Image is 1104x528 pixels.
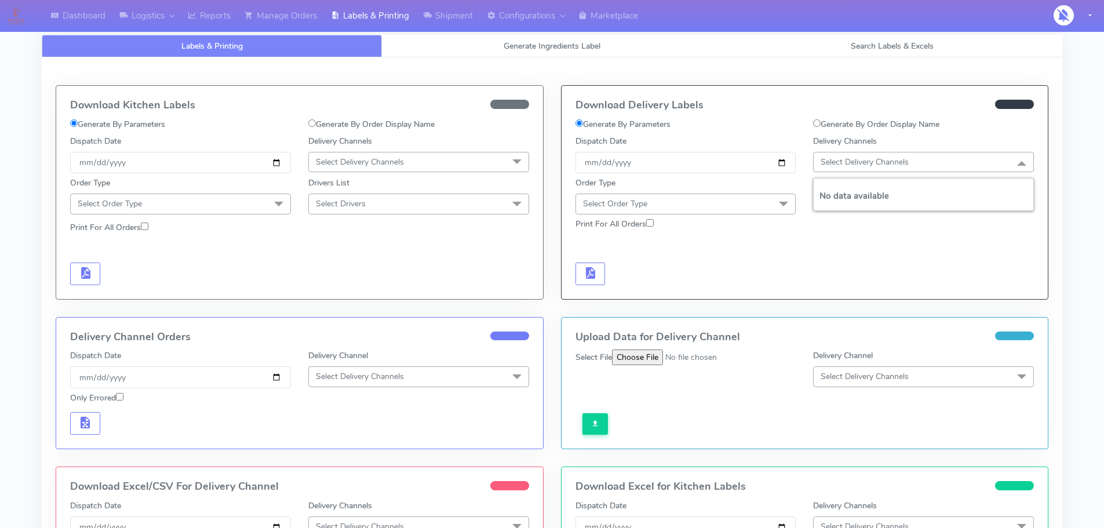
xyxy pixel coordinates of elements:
label: Select File [575,351,612,363]
label: Dispatch Date [70,135,121,147]
input: Only Errored [116,393,123,400]
input: Print For All Orders [141,223,148,230]
span: Select Delivery Channels [316,371,404,382]
label: Print For All Orders [575,218,654,230]
label: Delivery Channels [813,500,877,512]
label: Delivery Channel [813,349,873,362]
input: Generate By Parameters [575,119,583,127]
h4: Download Kitchen Labels [70,100,529,111]
span: Select Delivery Channels [316,156,404,167]
h5: No data available [819,191,1028,201]
label: Dispatch Date [575,135,626,147]
ul: Tabs [42,35,1062,57]
input: Generate By Parameters [70,119,78,127]
input: Print For All Orders [646,219,654,227]
h4: Download Excel for Kitchen Labels [575,481,1034,493]
label: Dispatch Date [70,349,121,362]
label: Dispatch Date [575,500,626,512]
span: Labels & Printing [181,41,243,52]
label: Only Errored [70,392,123,404]
span: Search Labels & Excels [851,41,934,52]
label: Order Type [70,177,110,189]
input: Generate By Order Display Name [813,119,821,127]
span: Select Order Type [583,198,647,209]
label: Drivers List [308,177,349,189]
h4: Download Delivery Labels [575,100,1034,111]
span: Select Drivers [316,198,366,209]
label: Delivery Channels [308,135,372,147]
h4: Upload Data for Delivery Channel [575,332,1034,343]
input: Generate By Order Display Name [308,119,316,127]
label: Delivery Channel [308,349,368,362]
label: Dispatch Date [70,500,121,512]
label: Generate By Parameters [575,118,671,130]
label: Delivery Channels [813,135,877,147]
span: Generate Ingredients Label [504,41,600,52]
span: Select Order Type [78,198,142,209]
label: Generate By Order Display Name [813,118,939,130]
label: Delivery Channels [308,500,372,512]
label: Order Type [575,177,615,189]
label: Print For All Orders [70,221,148,234]
span: Select Delivery Channels [821,371,909,382]
label: Generate By Order Display Name [308,118,435,130]
label: Generate By Parameters [70,118,165,130]
span: Select Delivery Channels [821,156,909,167]
h4: Delivery Channel Orders [70,332,529,343]
h4: Download Excel/CSV For Delivery Channel [70,481,529,493]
